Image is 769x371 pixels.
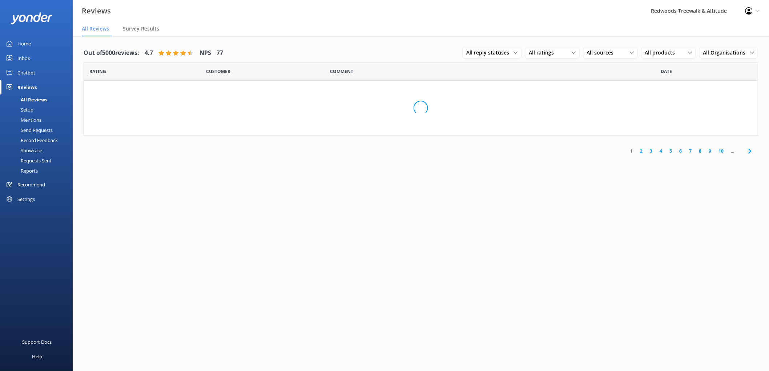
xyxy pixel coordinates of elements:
[4,145,73,156] a: Showcase
[4,125,73,135] a: Send Requests
[84,48,139,58] h4: Out of 5000 reviews:
[4,94,47,105] div: All Reviews
[123,25,159,32] span: Survey Results
[4,125,53,135] div: Send Requests
[645,49,680,57] span: All products
[4,166,73,176] a: Reports
[627,148,637,154] a: 1
[145,48,153,58] h4: 4.7
[666,148,676,154] a: 5
[696,148,705,154] a: 8
[82,25,109,32] span: All Reviews
[529,49,558,57] span: All ratings
[4,135,73,145] a: Record Feedback
[4,115,41,125] div: Mentions
[676,148,686,154] a: 6
[686,148,696,154] a: 7
[17,51,30,65] div: Inbox
[17,192,35,206] div: Settings
[17,36,31,51] div: Home
[17,65,35,80] div: Chatbot
[647,148,656,154] a: 3
[587,49,618,57] span: All sources
[705,148,715,154] a: 9
[82,5,111,17] h3: Reviews
[23,335,52,349] div: Support Docs
[17,80,37,94] div: Reviews
[200,48,211,58] h4: NPS
[4,115,73,125] a: Mentions
[4,145,42,156] div: Showcase
[4,94,73,105] a: All Reviews
[4,105,73,115] a: Setup
[17,177,45,192] div: Recommend
[330,68,354,75] span: Question
[466,49,514,57] span: All reply statuses
[4,166,38,176] div: Reports
[4,105,33,115] div: Setup
[217,48,223,58] h4: 77
[32,349,42,364] div: Help
[89,68,106,75] span: Date
[4,156,52,166] div: Requests Sent
[703,49,750,57] span: All Organisations
[715,148,728,154] a: 10
[4,156,73,166] a: Requests Sent
[637,148,647,154] a: 2
[728,148,738,154] span: ...
[206,68,230,75] span: Date
[656,148,666,154] a: 4
[661,68,672,75] span: Date
[4,135,58,145] div: Record Feedback
[11,12,53,24] img: yonder-white-logo.png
